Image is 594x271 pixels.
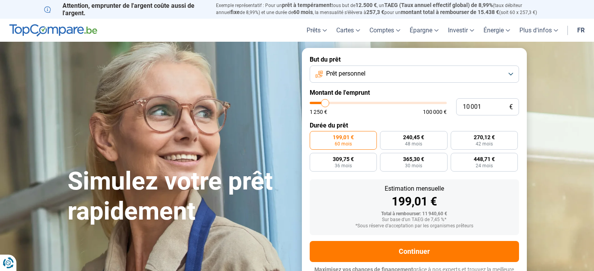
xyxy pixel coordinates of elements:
[479,19,515,42] a: Énergie
[310,66,519,83] button: Prêt personnel
[509,104,513,110] span: €
[316,196,513,207] div: 199,01 €
[403,135,424,140] span: 240,45 €
[310,89,519,96] label: Montant de l'emprunt
[443,19,479,42] a: Investir
[216,2,550,16] p: Exemple représentatif : Pour un tous but de , un (taux débiteur annuel de 8,99%) et une durée de ...
[335,163,352,168] span: 36 mois
[310,109,327,115] span: 1 250 €
[405,142,422,146] span: 48 mois
[333,156,354,162] span: 309,75 €
[310,241,519,262] button: Continuer
[365,19,405,42] a: Comptes
[68,166,293,227] h1: Simulez votre prêt rapidement
[405,19,443,42] a: Épargne
[310,56,519,63] label: But du prêt
[302,19,332,42] a: Prêts
[293,9,313,15] span: 60 mois
[332,19,365,42] a: Cartes
[515,19,563,42] a: Plus d'infos
[282,2,332,8] span: prêt à tempérament
[474,156,495,162] span: 448,71 €
[401,9,499,15] span: montant total à rembourser de 15.438 €
[333,135,354,140] span: 199,01 €
[316,186,513,192] div: Estimation mensuelle
[405,163,422,168] span: 30 mois
[476,142,493,146] span: 42 mois
[355,2,377,8] span: 12.500 €
[366,9,384,15] span: 257,3 €
[316,211,513,217] div: Total à rembourser: 11 940,60 €
[316,217,513,223] div: Sur base d'un TAEG de 7,45 %*
[310,122,519,129] label: Durée du prêt
[326,69,366,78] span: Prêt personnel
[476,163,493,168] span: 24 mois
[573,19,589,42] a: fr
[474,135,495,140] span: 270,12 €
[384,2,493,8] span: TAEG (Taux annuel effectif global) de 8,99%
[230,9,240,15] span: fixe
[316,223,513,229] div: *Sous réserve d'acceptation par les organismes prêteurs
[335,142,352,146] span: 60 mois
[403,156,424,162] span: 365,30 €
[44,2,207,17] p: Attention, emprunter de l'argent coûte aussi de l'argent.
[9,24,97,37] img: TopCompare
[423,109,447,115] span: 100 000 €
